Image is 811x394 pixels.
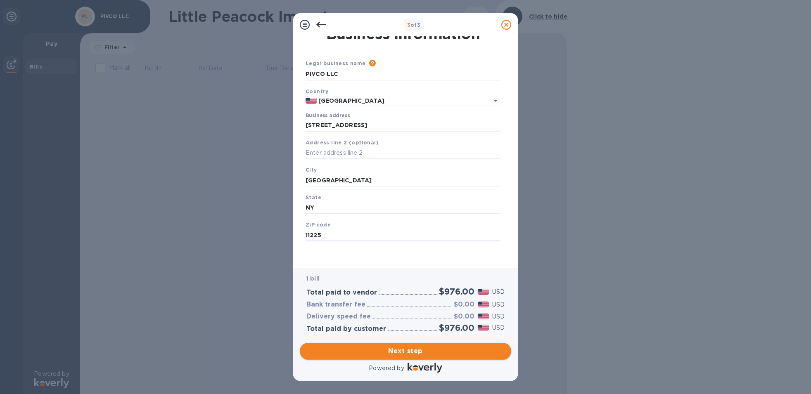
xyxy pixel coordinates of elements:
[478,314,489,319] img: USD
[454,313,474,321] h3: $0.00
[454,301,474,309] h3: $0.00
[306,325,386,333] h3: Total paid by customer
[492,300,505,309] p: USD
[492,323,505,332] p: USD
[300,343,511,359] button: Next step
[306,346,505,356] span: Next step
[306,202,500,214] input: Enter state
[407,22,410,28] span: 3
[492,288,505,296] p: USD
[306,174,500,186] input: Enter city
[490,95,501,106] button: Open
[306,139,379,146] b: Address line 2 (optional)
[306,275,320,282] b: 1 bill
[478,302,489,307] img: USD
[306,98,317,104] img: US
[306,113,350,118] label: Business address
[306,60,366,66] b: Legal business name
[304,25,502,42] h1: Business Information
[478,289,489,295] img: USD
[439,286,474,297] h2: $976.00
[306,313,371,321] h3: Delivery speed fee
[369,364,404,373] p: Powered by
[317,96,477,106] input: Select country
[492,312,505,321] p: USD
[306,88,329,94] b: Country
[306,194,321,201] b: State
[306,68,500,80] input: Enter legal business name
[306,222,331,228] b: ZIP code
[306,119,500,132] input: Enter address
[408,363,442,373] img: Logo
[306,167,317,173] b: City
[439,323,474,333] h2: $976.00
[306,301,365,309] h3: Bank transfer fee
[306,229,500,241] input: Enter ZIP code
[478,325,489,330] img: USD
[306,147,500,159] input: Enter address line 2
[306,289,377,297] h3: Total paid to vendor
[407,22,421,28] b: of 3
